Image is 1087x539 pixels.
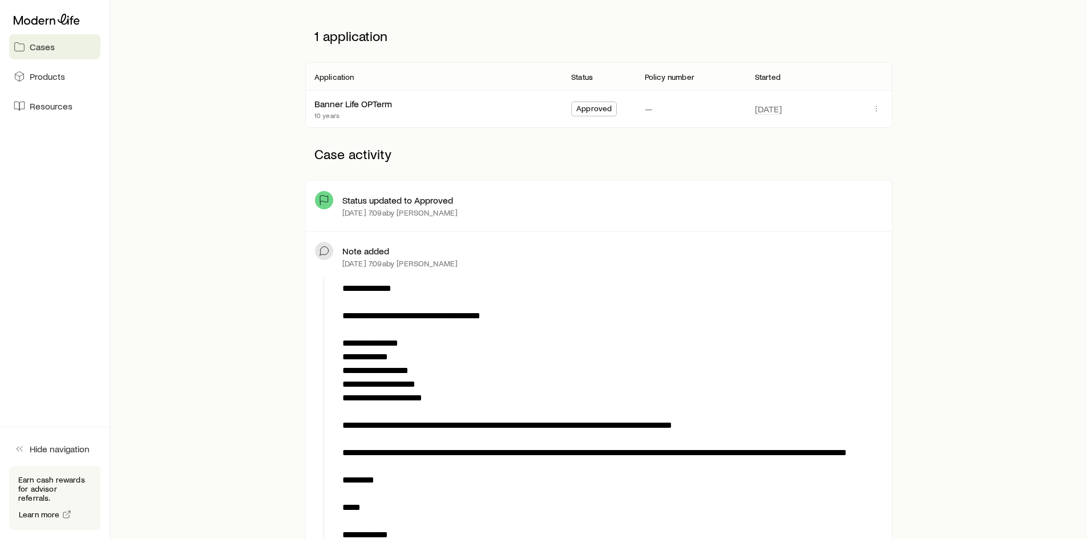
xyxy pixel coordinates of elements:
[305,19,892,53] p: 1 application
[9,94,100,119] a: Resources
[645,103,652,115] p: —
[314,72,354,82] p: Application
[645,72,694,82] p: Policy number
[314,98,392,110] div: Banner Life OPTerm
[755,103,782,115] span: [DATE]
[18,475,91,502] p: Earn cash rewards for advisor referrals.
[755,72,781,82] p: Started
[30,100,72,112] span: Resources
[9,34,100,59] a: Cases
[19,510,60,518] span: Learn more
[571,72,593,82] p: Status
[314,111,392,120] p: 10 years
[314,98,392,109] a: Banner Life OPTerm
[342,194,453,206] p: Status updated to Approved
[305,137,892,171] p: Case activity
[342,259,458,268] p: [DATE] 7:09a by [PERSON_NAME]
[342,208,458,217] p: [DATE] 7:09a by [PERSON_NAME]
[30,443,90,455] span: Hide navigation
[30,41,55,52] span: Cases
[9,436,100,461] button: Hide navigation
[9,466,100,530] div: Earn cash rewards for advisor referrals.Learn more
[342,245,389,257] p: Note added
[576,104,612,116] span: Approved
[30,71,65,82] span: Products
[9,64,100,89] a: Products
